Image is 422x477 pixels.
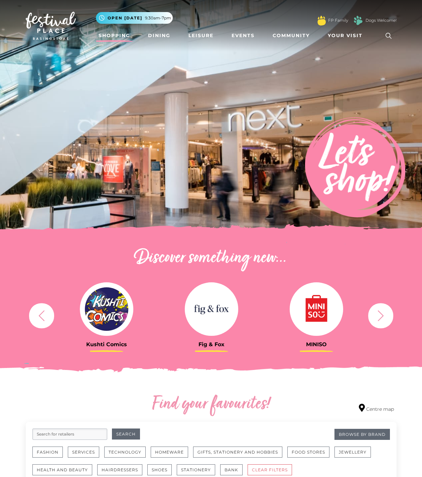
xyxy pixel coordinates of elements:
button: Search [112,428,140,440]
a: Gifts, Stationery and Hobbies [193,447,287,464]
a: Centre map [359,404,394,413]
h2: Find your favourites! [89,394,333,415]
a: MINISO [269,282,364,348]
a: Fig & Fox [164,282,259,348]
h3: Fig & Fox [164,341,259,348]
h3: MINISO [269,341,364,348]
h2: Discover something new... [26,248,397,269]
button: Stationery [177,464,215,475]
a: Events [229,29,257,42]
a: Leisure [186,29,216,42]
a: Homeware [151,447,193,464]
button: Services [68,447,99,458]
a: Dogs Welcome! [366,17,397,23]
a: Services [68,447,104,464]
button: Gifts, Stationery and Hobbies [193,447,282,458]
span: Open [DATE] [108,15,142,21]
a: Technology [104,447,151,464]
span: Your Visit [328,32,363,39]
button: Open [DATE] 9.30am-7pm [96,12,173,24]
a: FP Family [328,17,348,23]
button: Technology [104,447,146,458]
a: Your Visit [325,29,369,42]
button: Homeware [151,447,188,458]
a: Jewellery [334,447,376,464]
a: Community [270,29,312,42]
a: Dining [145,29,173,42]
input: Search for retailers [32,428,107,440]
h3: Kushti Comics [59,341,154,348]
button: Bank [220,464,243,475]
button: Food Stores [287,447,329,458]
img: Festival Place Logo [26,12,76,40]
button: Health and Beauty [32,464,92,475]
button: Jewellery [334,447,371,458]
button: Shoes [147,464,172,475]
a: Kushti Comics [59,282,154,348]
a: Browse By Brand [334,429,390,440]
button: Fashion [32,447,63,458]
a: Shopping [96,29,133,42]
a: Food Stores [287,447,334,464]
button: CLEAR FILTERS [248,464,292,475]
a: Fashion [32,447,68,464]
span: 9.30am-7pm [145,15,171,21]
button: Hairdressers [97,464,142,475]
